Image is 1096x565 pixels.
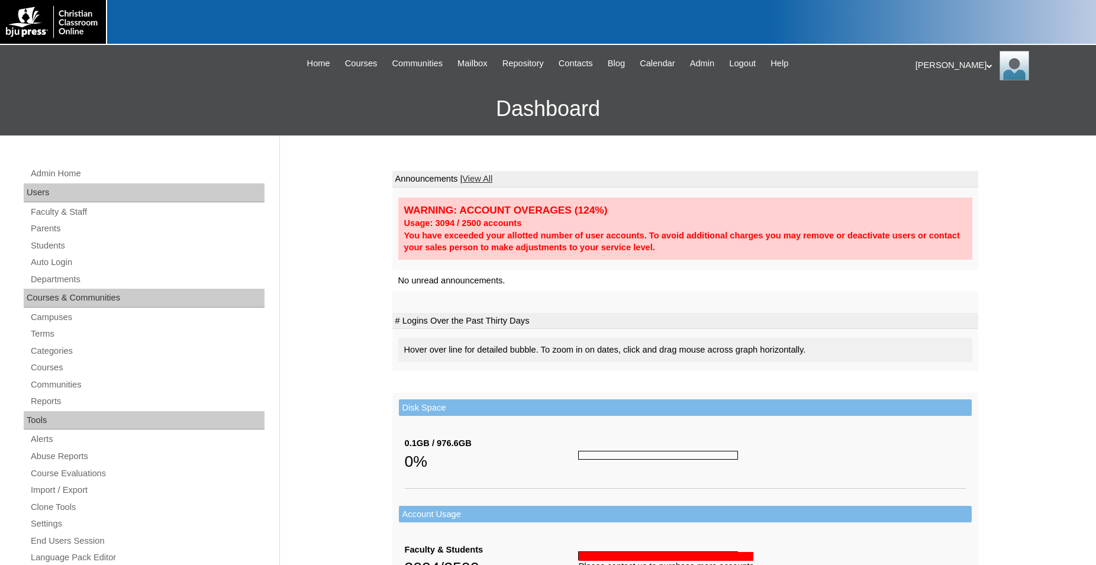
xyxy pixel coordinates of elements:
td: Disk Space [399,399,972,417]
a: Blog [602,57,631,70]
a: Campuses [30,310,265,325]
span: Courses [345,57,378,70]
a: Departments [30,272,265,287]
span: Logout [729,57,756,70]
a: Help [765,57,794,70]
td: No unread announcements. [392,270,978,292]
a: Reports [30,394,265,409]
a: Auto Login [30,255,265,270]
div: 0.1GB / 976.6GB [405,437,579,450]
div: [PERSON_NAME] [916,51,1084,80]
a: Parents [30,221,265,236]
div: Hover over line for detailed bubble. To zoom in on dates, click and drag mouse across graph horiz... [398,338,972,362]
a: Clone Tools [30,500,265,515]
a: Admin [684,57,721,70]
a: Mailbox [452,57,494,70]
a: Abuse Reports [30,449,265,464]
div: Courses & Communities [24,289,265,308]
td: # Logins Over the Past Thirty Days [392,313,978,330]
div: Tools [24,411,265,430]
span: Help [771,57,788,70]
a: Contacts [553,57,599,70]
span: Admin [690,57,715,70]
span: Communities [392,57,443,70]
div: WARNING: ACCOUNT OVERAGES (124%) [404,204,966,217]
a: Logout [723,57,762,70]
span: Mailbox [457,57,488,70]
a: Language Pack Editor [30,550,265,565]
a: End Users Session [30,534,265,548]
td: Announcements | [392,171,978,188]
a: Admin Home [30,166,265,181]
img: Jonelle Rodriguez [1000,51,1029,80]
span: Home [307,57,330,70]
a: Communities [30,377,265,392]
a: Alerts [30,432,265,447]
a: Course Evaluations [30,466,265,481]
a: Calendar [634,57,681,70]
a: Faculty & Staff [30,205,265,219]
span: Calendar [640,57,675,70]
a: Courses [339,57,383,70]
a: Categories [30,344,265,359]
a: Home [301,57,336,70]
a: Repository [497,57,550,70]
div: Users [24,183,265,202]
a: Terms [30,327,265,341]
a: Settings [30,516,265,531]
a: Students [30,238,265,253]
span: Blog [608,57,625,70]
a: View All [462,174,492,183]
div: You have exceeded your allotted number of user accounts. To avoid additional charges you may remo... [404,230,966,254]
td: Account Usage [399,506,972,523]
a: Communities [386,57,449,70]
a: Courses [30,360,265,375]
span: Contacts [559,57,593,70]
img: logo-white.png [6,6,100,38]
a: Import / Export [30,483,265,498]
strong: Usage: 3094 / 2500 accounts [404,218,522,228]
div: 0% [405,450,579,473]
span: Repository [502,57,544,70]
div: Faculty & Students [405,544,579,556]
h3: Dashboard [6,82,1090,135]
